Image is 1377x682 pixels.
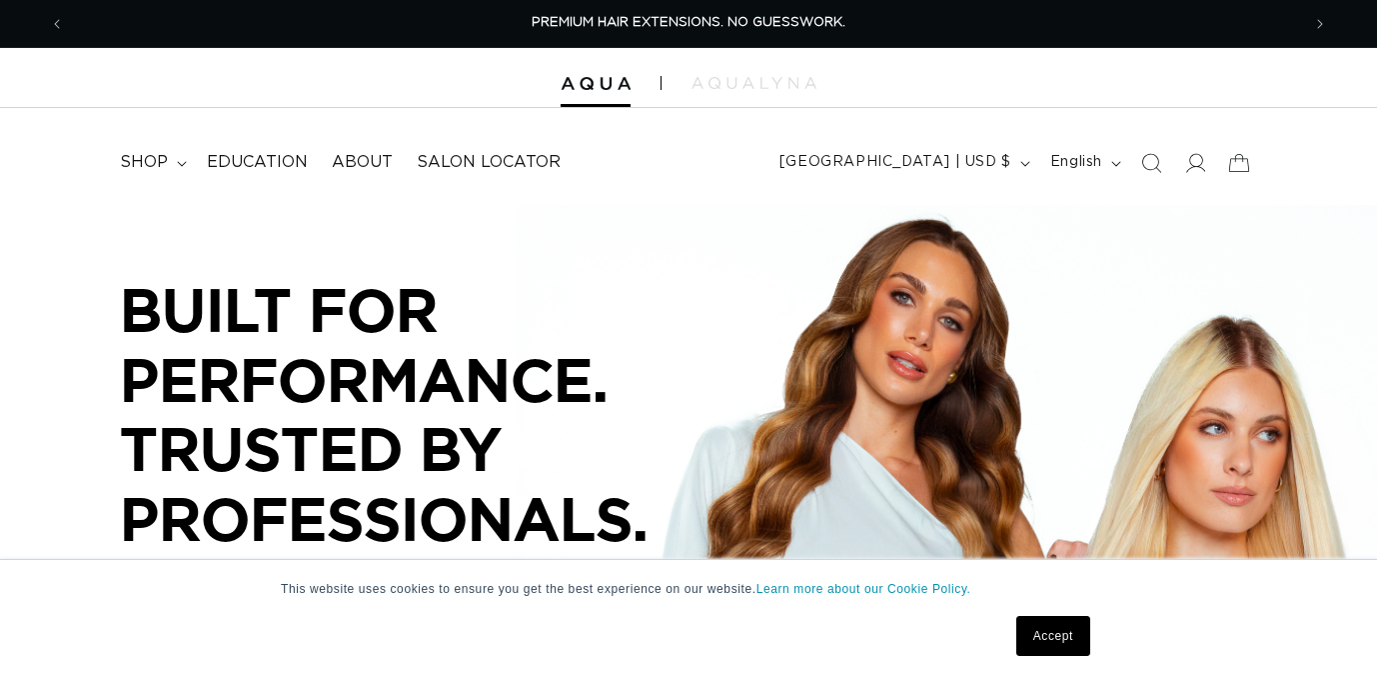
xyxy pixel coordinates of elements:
[108,140,195,185] summary: shop
[1038,144,1129,182] button: English
[1016,616,1090,656] a: Accept
[207,152,308,173] span: Education
[332,152,393,173] span: About
[561,77,631,91] img: Aqua Hair Extensions
[532,16,845,29] span: PREMIUM HAIR EXTENSIONS. NO GUESSWORK.
[767,144,1038,182] button: [GEOGRAPHIC_DATA] | USD $
[405,140,573,185] a: Salon Locator
[120,275,719,553] p: BUILT FOR PERFORMANCE. TRUSTED BY PROFESSIONALS.
[320,140,405,185] a: About
[417,152,561,173] span: Salon Locator
[35,5,79,43] button: Previous announcement
[195,140,320,185] a: Education
[1050,152,1102,173] span: English
[120,152,168,173] span: shop
[691,77,816,89] img: aqualyna.com
[281,580,1096,598] p: This website uses cookies to ensure you get the best experience on our website.
[1129,141,1173,185] summary: Search
[1298,5,1342,43] button: Next announcement
[756,582,971,596] a: Learn more about our Cookie Policy.
[779,152,1011,173] span: [GEOGRAPHIC_DATA] | USD $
